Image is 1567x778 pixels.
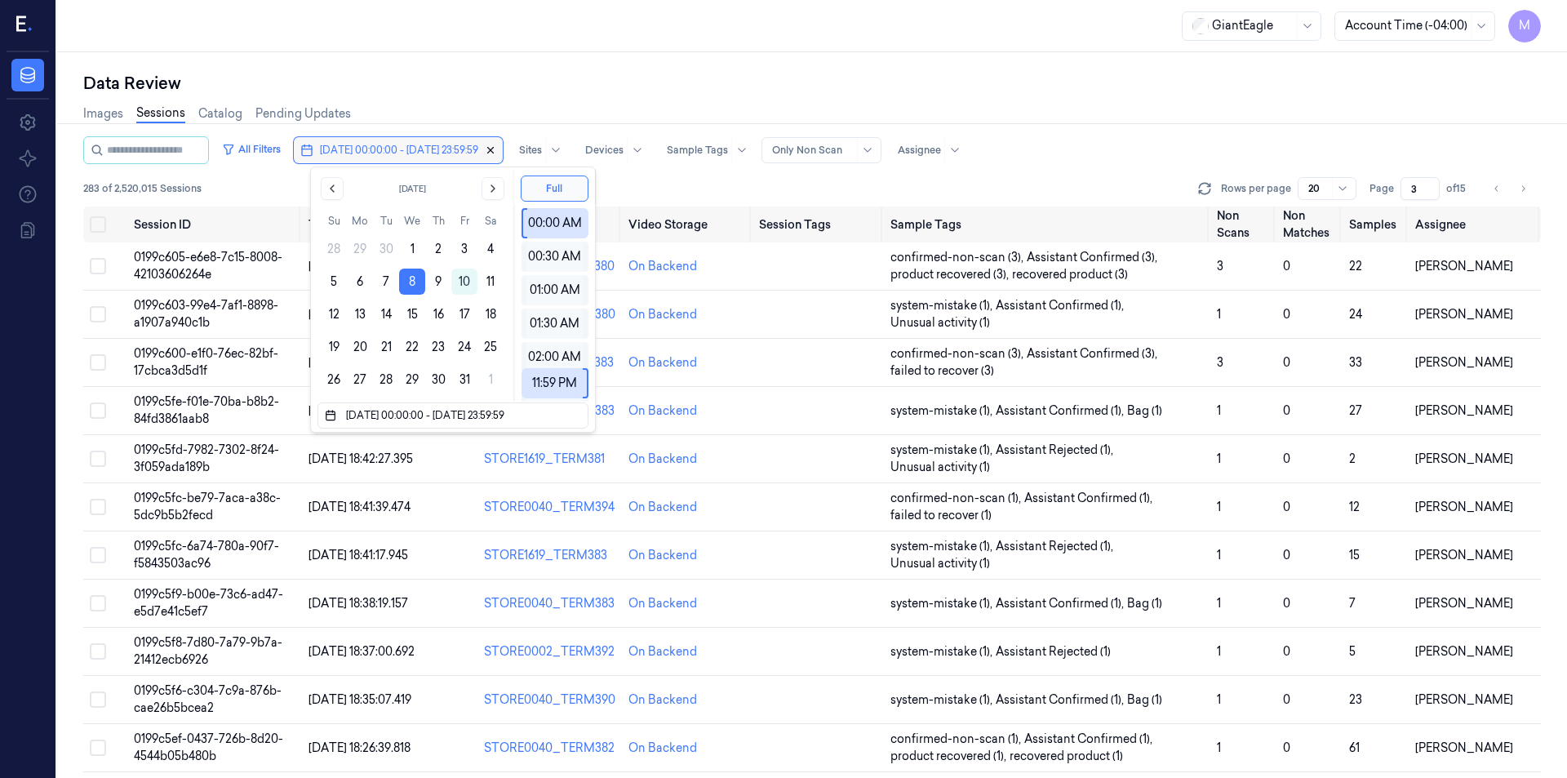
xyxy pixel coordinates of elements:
span: [DATE] 18:37:00.692 [309,644,415,659]
th: Session Tags [752,207,884,242]
span: Assistant Confirmed (1) , [996,402,1127,420]
span: 1 [1217,692,1221,707]
span: Assistant Confirmed (1) , [996,691,1127,709]
span: 1 [1217,596,1221,611]
nav: pagination [1485,177,1534,200]
span: 5 [1349,644,1356,659]
button: Select row [90,643,106,660]
button: Sunday, October 5th, 2025 [321,269,347,295]
span: [PERSON_NAME] [1415,740,1513,755]
span: system-mistake (1) , [890,442,996,459]
span: 0199c5fc-be79-7aca-a38c-5dc9b5b2fecd [134,491,281,522]
button: Go to previous page [1485,177,1508,200]
span: Assistant Confirmed (3) , [1027,345,1161,362]
button: Wednesday, October 29th, 2025 [399,367,425,393]
span: 1 [1217,740,1221,755]
span: confirmed-non-scan (1) , [890,490,1024,507]
span: 0199c5f8-7d80-7a79-9b7a-21412ecb6926 [134,635,282,667]
span: 0 [1283,548,1290,562]
span: [DATE] 18:38:19.157 [309,596,408,611]
button: Select row [90,740,106,756]
button: Tuesday, September 30th, 2025 [373,236,399,262]
span: product recovered (1) , [890,748,1010,765]
span: 1 [1217,500,1221,514]
span: failed to recover (3) [890,362,994,380]
span: [PERSON_NAME] [1415,451,1513,466]
span: 0199c605-e6e8-7c15-8008-42103606264e [134,250,282,282]
span: 12 [1349,500,1360,514]
span: 0199c5fd-7982-7302-8f24-3f059ada189b [134,442,279,474]
button: Select row [90,547,106,563]
span: [DATE] 18:41:17.945 [309,548,408,562]
span: 33 [1349,355,1362,370]
th: Sunday [321,213,347,229]
div: On Backend [628,451,697,468]
span: 0 [1283,307,1290,322]
div: STORE0040_TERM394 [484,499,615,516]
span: [DATE] 18:41:39.474 [309,500,411,514]
button: Wednesday, October 8th, 2025, selected [399,269,425,295]
button: Thursday, October 30th, 2025 [425,367,451,393]
span: 23 [1349,692,1362,707]
table: October 2025 [321,213,504,393]
span: [PERSON_NAME] [1415,548,1513,562]
button: Wednesday, October 15th, 2025 [399,301,425,327]
span: 0199c603-99e4-7af1-8898-a1907a940c1b [134,298,278,330]
button: Friday, October 24th, 2025 [451,334,477,360]
div: 01:00 AM [526,275,583,305]
span: [DATE] 18:42:27.395 [309,451,413,466]
button: Friday, October 3rd, 2025 [451,236,477,262]
button: Tuesday, October 28th, 2025 [373,367,399,393]
span: system-mistake (1) , [890,402,996,420]
span: [DATE] 18:35:07.419 [309,692,411,707]
div: 02:00 AM [526,342,583,372]
span: product recovered (3) , [890,266,1012,283]
button: M [1508,10,1541,42]
span: [PERSON_NAME] [1415,259,1513,273]
span: 1 [1217,548,1221,562]
th: Assignee [1409,207,1541,242]
button: Thursday, October 2nd, 2025 [425,236,451,262]
span: 3 [1217,259,1223,273]
span: 0199c5f9-b00e-73c6-ad47-e5d7e41c5ef7 [134,587,283,619]
button: Select row [90,499,106,515]
div: 11:59 PM [526,368,582,398]
span: recovered product (3) [1012,266,1128,283]
div: 00:30 AM [526,242,583,272]
span: [DATE] 18:26:39.818 [309,740,411,755]
div: STORE0002_TERM392 [484,643,615,660]
button: Monday, October 6th, 2025 [347,269,373,295]
span: system-mistake (1) , [890,538,996,555]
span: Bag (1) [1127,691,1162,709]
button: [DATE] 00:00:00 - [DATE] 23:59:59 [294,137,503,163]
button: Monday, October 27th, 2025 [347,367,373,393]
span: system-mistake (1) , [890,691,996,709]
th: Timestamp (Session) [302,207,477,242]
th: Monday [347,213,373,229]
span: Assistant Confirmed (1) , [1024,731,1156,748]
div: Data Review [83,72,1541,95]
button: Go to the Next Month [482,177,504,200]
div: On Backend [628,402,697,420]
span: 0 [1283,355,1290,370]
span: 0 [1283,740,1290,755]
span: Unusual activity (1) [890,459,990,476]
th: Session ID [127,207,303,242]
span: 0199c5ef-0437-726b-8d20-4544b05b480b [134,731,283,763]
button: Tuesday, October 21st, 2025 [373,334,399,360]
div: On Backend [628,643,697,660]
span: Assistant Confirmed (1) , [996,297,1127,314]
button: Friday, October 17th, 2025 [451,301,477,327]
button: Sunday, October 26th, 2025 [321,367,347,393]
span: 0 [1283,259,1290,273]
span: Bag (1) [1127,595,1162,612]
span: confirmed-non-scan (3) , [890,249,1027,266]
span: 3 [1217,355,1223,370]
span: 0199c600-e1f0-76ec-82bf-17cbca3d5d1f [134,346,278,378]
span: 1 [1217,644,1221,659]
a: Pending Updates [255,105,351,122]
span: 0 [1283,500,1290,514]
span: recovered product (1) [1010,748,1123,765]
button: Saturday, October 11th, 2025 [477,269,504,295]
span: [PERSON_NAME] [1415,596,1513,611]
